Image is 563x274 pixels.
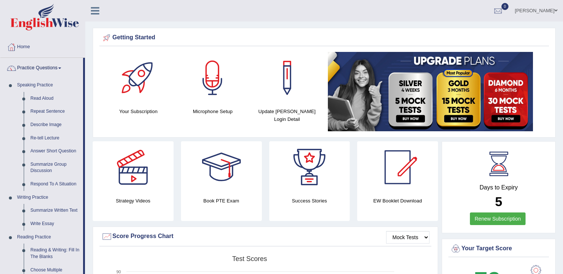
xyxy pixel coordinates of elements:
a: Practice Questions [0,58,83,76]
a: Write Essay [27,217,83,231]
a: Answer Short Question [27,145,83,158]
h4: Strategy Videos [93,197,174,205]
a: Reading Practice [14,231,83,244]
b: 5 [495,194,502,209]
h4: Microphone Setup [179,108,246,115]
a: Renew Subscription [470,212,526,225]
a: Describe Image [27,118,83,132]
text: 90 [116,270,121,274]
a: Home [0,37,85,55]
h4: Success Stories [269,197,350,205]
a: Repeat Sentence [27,105,83,118]
div: Getting Started [101,32,547,43]
a: Writing Practice [14,191,83,204]
a: Re-tell Lecture [27,132,83,145]
a: Speaking Practice [14,79,83,92]
h4: Book PTE Exam [181,197,262,205]
h4: Update [PERSON_NAME] Login Detail [254,108,320,123]
div: Your Target Score [450,243,547,254]
a: Read Aloud [27,92,83,105]
h4: EW Booklet Download [357,197,438,205]
a: Respond To A Situation [27,178,83,191]
tspan: Test scores [232,255,267,263]
h4: Days to Expiry [450,184,547,191]
h4: Your Subscription [105,108,172,115]
a: Reading & Writing: Fill In The Blanks [27,244,83,263]
div: Score Progress Chart [101,231,429,242]
img: small5.jpg [328,52,533,131]
span: 0 [501,3,509,10]
a: Summarize Written Text [27,204,83,217]
a: Summarize Group Discussion [27,158,83,178]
